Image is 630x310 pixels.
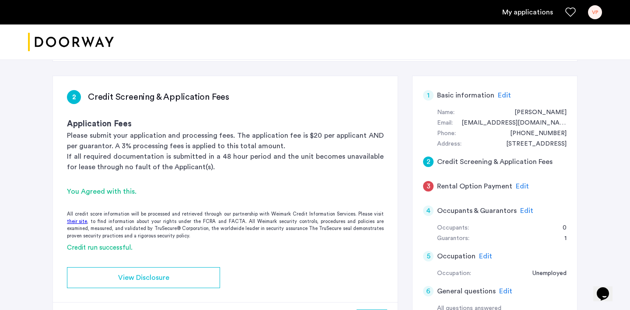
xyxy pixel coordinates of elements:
span: Edit [520,207,533,214]
button: button [67,267,220,288]
h5: Credit Screening & Application Fees [437,157,553,167]
h5: General questions [437,286,496,296]
div: 2 [67,90,81,104]
p: If all required documentation is submitted in a 48 hour period and the unit becomes unavailable f... [67,151,384,172]
div: 0 [554,223,567,233]
div: Credit run successful. [53,243,398,253]
div: 4 [423,206,434,216]
span: Edit [479,253,492,260]
h3: Application Fees [67,118,384,130]
a: Cazamio logo [28,26,114,59]
img: logo [28,26,114,59]
h3: Credit Screening & Application Fees [88,91,229,103]
a: their site [67,218,87,226]
div: 17 Monitor Street, #5B [497,139,567,150]
p: Please submit your application and processing fees. The application fee is $20 per applicant AND ... [67,130,384,151]
div: Phone: [437,129,456,139]
div: All credit score information will be processed and retrieved through our partnership with Weimark... [53,211,398,240]
h5: Occupation [437,251,476,261]
a: Favorites [565,7,576,17]
div: 3 [423,181,434,192]
div: Address: [437,139,462,150]
div: 1 [556,233,567,244]
div: Guarantors: [437,233,469,244]
div: Email: [437,118,453,129]
div: 2 [423,157,434,167]
h5: Occupants & Guarantors [437,206,517,216]
div: Name: [437,108,455,118]
div: Vibha Puri [506,108,567,118]
div: 5 [423,251,434,261]
a: My application [502,7,553,17]
span: Edit [498,92,511,99]
iframe: chat widget [593,275,621,301]
div: email.vpuri@gmail.com [453,118,567,129]
div: +16502234083 [501,129,567,139]
h5: Rental Option Payment [437,181,512,192]
div: VP [588,5,602,19]
span: Edit [499,288,512,295]
div: Unemployed [524,268,567,279]
div: Occupants: [437,223,469,233]
div: Occupation: [437,268,471,279]
div: 1 [423,90,434,101]
h5: Basic information [437,90,494,101]
div: 6 [423,286,434,296]
span: View Disclosure [118,272,169,283]
span: Edit [516,183,529,190]
div: You Agreed with this. [67,186,384,197]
